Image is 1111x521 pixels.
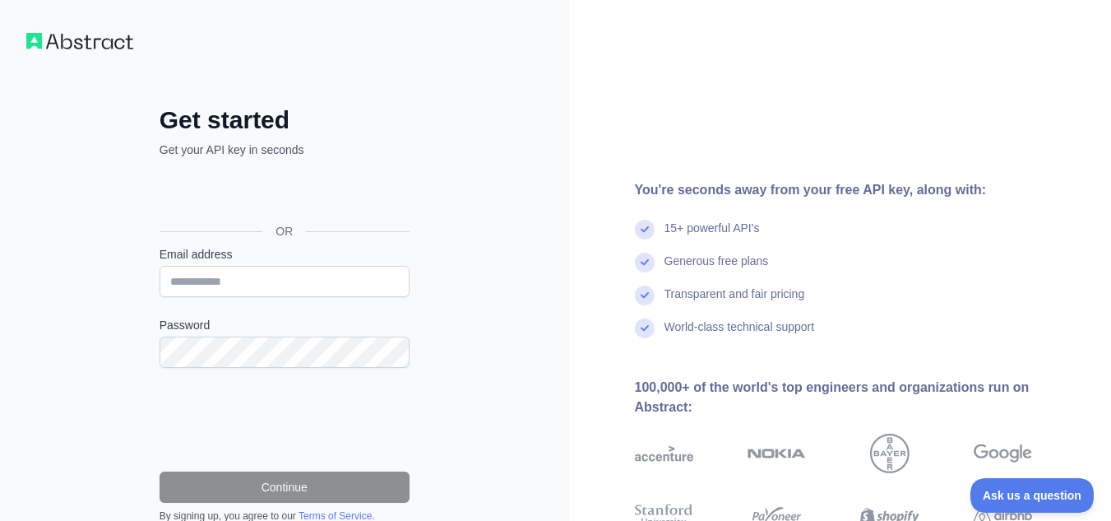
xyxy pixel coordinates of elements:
[160,472,410,503] button: Continue
[635,378,1086,417] div: 100,000+ of the world's top engineers and organizations run on Abstract:
[635,253,655,272] img: check mark
[970,478,1095,513] iframe: Toggle Customer Support
[635,220,655,240] img: check mark
[664,220,760,253] div: 15+ powerful API's
[151,176,414,212] iframe: Sign in with Google Button
[974,434,1032,473] img: google
[748,434,806,473] img: nokia
[262,223,306,240] span: OR
[635,180,1086,200] div: You're seconds away from your free API key, along with:
[635,286,655,305] img: check mark
[664,319,815,351] div: World-class technical support
[635,319,655,338] img: check mark
[160,142,410,158] p: Get your API key in seconds
[160,317,410,333] label: Password
[664,253,769,286] div: Generous free plans
[160,105,410,135] h2: Get started
[160,246,410,263] label: Email address
[635,434,693,473] img: accenture
[870,434,910,473] img: bayer
[26,33,133,49] img: Workflow
[160,388,410,452] iframe: reCAPTCHA
[664,286,805,319] div: Transparent and fair pricing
